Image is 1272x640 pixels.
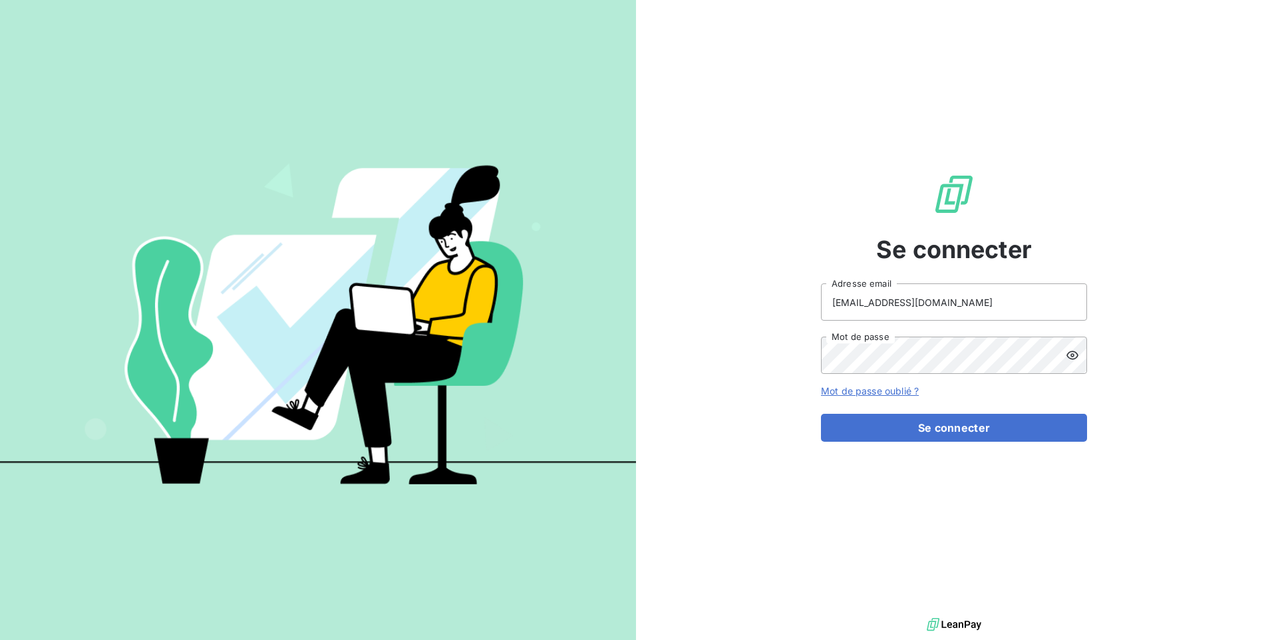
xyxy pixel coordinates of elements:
[821,414,1087,442] button: Se connecter
[927,615,981,635] img: logo
[821,385,919,397] a: Mot de passe oublié ?
[821,283,1087,321] input: placeholder
[933,173,975,216] img: Logo LeanPay
[876,232,1032,267] span: Se connecter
